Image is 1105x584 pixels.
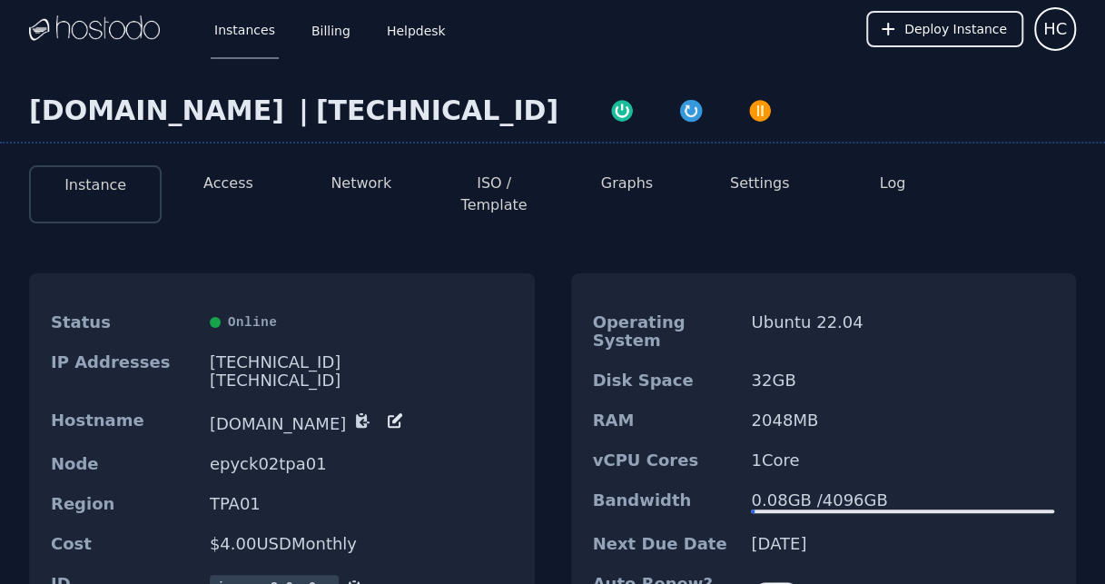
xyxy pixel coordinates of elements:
dd: TPA01 [210,495,513,513]
dd: 2048 MB [751,411,1054,430]
img: Power Off [747,98,773,124]
img: Restart [678,98,704,124]
dd: [DOMAIN_NAME] [210,411,513,433]
dd: 1 Core [751,451,1054,470]
span: Deploy Instance [904,20,1007,38]
button: Power Off [725,94,794,124]
dt: Next Due Date [593,535,737,553]
dt: Bandwidth [593,491,737,513]
button: Access [203,173,253,194]
button: Restart [656,94,725,124]
div: [TECHNICAL_ID] [210,371,513,390]
dt: Node [51,455,195,473]
img: Logo [29,15,160,43]
dd: 32 GB [751,371,1054,390]
div: | [291,94,316,127]
dt: Region [51,495,195,513]
div: [TECHNICAL_ID] [316,94,558,127]
button: Deploy Instance [866,11,1023,47]
button: ISO / Template [442,173,546,216]
button: User menu [1034,7,1076,51]
span: HC [1043,16,1067,42]
div: Online [210,313,513,332]
button: Network [331,173,391,194]
dt: Cost [51,535,195,553]
dt: IP Addresses [51,353,195,390]
dt: Operating System [593,313,737,350]
button: Settings [730,173,790,194]
img: Power On [609,98,635,124]
button: Power On [587,94,656,124]
dt: RAM [593,411,737,430]
button: Instance [64,174,126,196]
dd: epyck02tpa01 [210,455,513,473]
dt: Disk Space [593,371,737,390]
dt: vCPU Cores [593,451,737,470]
dd: Ubuntu 22.04 [751,313,1054,350]
dd: $ 4.00 USD Monthly [210,535,513,553]
dt: Status [51,313,195,332]
div: [TECHNICAL_ID] [210,353,513,371]
button: Log [880,173,906,194]
dt: Hostname [51,411,195,433]
div: [DOMAIN_NAME] [29,94,291,127]
dd: [DATE] [751,535,1054,553]
div: 0.08 GB / 4096 GB [751,491,1054,510]
button: Graphs [601,173,653,194]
